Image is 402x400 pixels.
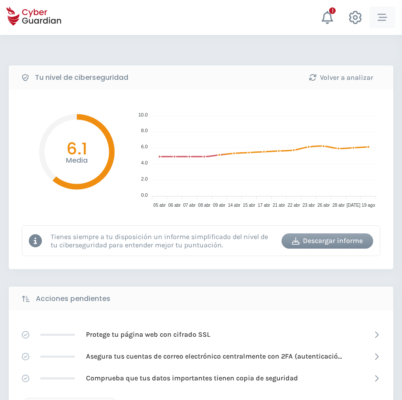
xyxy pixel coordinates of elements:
button: Volver a analizar [295,70,387,85]
tspan: 8.0 [141,128,148,133]
p: Asegura tus cuentas de correo electrónico centralmente con 2FA (autenticación [PERSON_NAME] factor) [86,352,344,361]
b: Acciones pendientes [36,294,110,304]
div: Descargar informe [288,236,367,246]
p: Tienes siempre a tu disposición un informe simplificado del nivel de tu ciberseguridad para enten... [51,232,275,249]
p: Comprueba que tus datos importantes tienen copia de seguridad [86,373,298,383]
tspan: 17 abr [258,203,271,208]
tspan: 21 abr [273,203,285,208]
div: Volver a analizar [302,72,380,83]
tspan: 26 abr [317,203,330,208]
tspan: 06 abr [168,203,181,208]
tspan: 6.0 [141,144,148,149]
button: Descargar informe [282,233,373,249]
tspan: 09 abr [213,203,226,208]
tspan: 15 abr [243,203,255,208]
tspan: 22 abr [288,203,300,208]
tspan: 05 abr [153,203,166,208]
tspan: 28 abr [332,203,345,208]
tspan: 0.0 [141,192,148,198]
tspan: 19 ago [362,203,375,208]
b: Tu nivel de ciberseguridad [35,72,128,83]
tspan: 14 abr [228,203,241,208]
tspan: 23 abr [302,203,315,208]
tspan: 2.0 [141,176,148,181]
div: 1 [329,7,336,14]
tspan: 4.0 [141,160,148,165]
tspan: 08 abr [198,203,211,208]
p: Protege tu página web con cifrado SSL [86,330,210,339]
tspan: 07 abr [183,203,196,208]
tspan: [DATE] [347,203,361,208]
tspan: 10.0 [138,112,148,117]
